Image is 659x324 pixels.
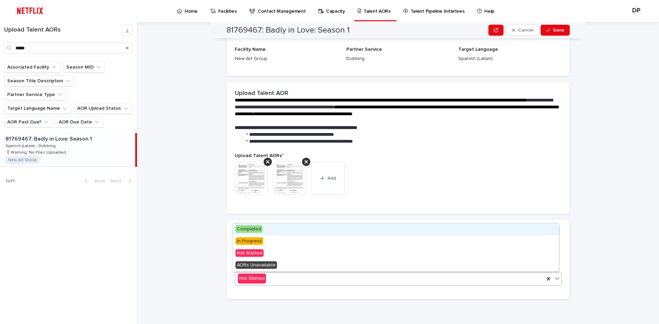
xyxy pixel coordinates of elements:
[4,117,53,128] button: AOR Past Due?
[14,4,46,18] img: ifQbXi3ZQGMSEF7WDB7W
[235,261,277,269] span: AORs Unavailable
[4,43,133,53] input: Search
[233,236,559,248] div: In Progress
[108,178,137,184] button: Next
[235,47,266,52] span: Facility Name
[631,5,642,16] div: DP
[553,28,564,33] span: Save
[74,103,132,114] button: AOR Upload Status
[541,25,570,36] button: Save
[233,260,559,272] div: AORs Unavailable
[506,25,539,36] button: Cancel
[238,274,266,284] div: Not Started
[63,62,105,73] button: Season MID
[235,55,338,62] p: New Art Group
[111,179,126,183] span: Next
[235,90,288,97] h2: Upload Talent AOR
[312,162,345,195] button: Add
[4,103,71,114] button: Target Language Name
[4,75,74,86] button: Season Title Description
[5,149,67,155] p: ❗️Warning: No Files Uploaded
[327,176,336,181] span: Add
[346,55,450,62] p: Dubbing
[5,142,57,148] p: Spanish (Latam) - Dubbing
[346,47,382,52] span: Partner Service
[79,178,108,184] button: Back
[458,55,562,62] p: Spanish (Latam)
[8,158,36,163] a: New Art Group
[227,25,350,35] h2: 81769467: Badly in Love: Season 1
[5,134,93,142] p: 81769467: Badly in Love: Season 1
[90,179,105,183] span: Back
[235,225,263,233] span: Completed
[4,89,66,100] button: Partner Service Type
[458,47,498,52] span: Target Language
[235,249,264,257] span: Not Started
[235,237,263,245] span: In Progress
[233,248,559,260] div: Not Started
[4,62,60,73] button: Associated Facility
[235,153,284,158] span: Upload Talent AORs
[233,224,559,236] div: Completed
[56,117,103,128] button: AOR Due Date
[4,26,122,34] h1: Upload Talent AORs
[518,28,533,33] span: Cancel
